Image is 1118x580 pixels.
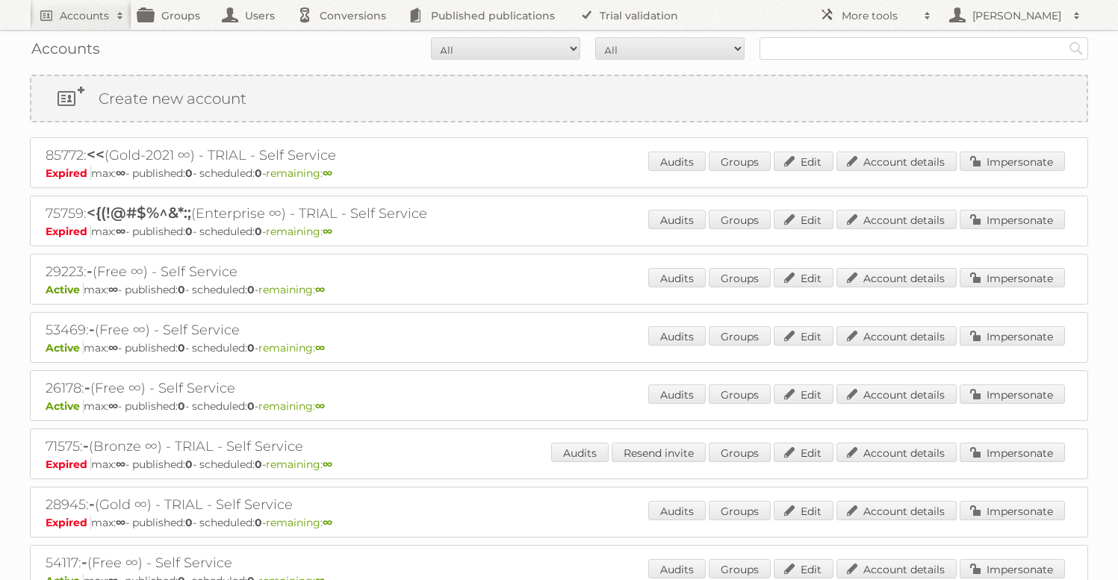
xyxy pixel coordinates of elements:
[46,458,91,471] span: Expired
[116,225,125,238] strong: ∞
[46,495,568,514] h2: 28945: (Gold ∞) - TRIAL - Self Service
[108,399,118,413] strong: ∞
[46,458,1072,471] p: max: - published: - scheduled: -
[315,341,325,355] strong: ∞
[89,495,95,513] span: -
[709,268,771,287] a: Groups
[178,341,185,355] strong: 0
[648,384,706,404] a: Audits
[46,399,1072,413] p: max: - published: - scheduled: -
[258,341,325,355] span: remaining:
[255,458,262,471] strong: 0
[551,443,609,462] a: Audits
[87,204,191,222] span: <{(!@#$%^&*:;
[46,262,568,281] h2: 29223: (Free ∞) - Self Service
[247,341,255,355] strong: 0
[709,152,771,171] a: Groups
[323,225,332,238] strong: ∞
[836,443,957,462] a: Account details
[648,326,706,346] a: Audits
[247,399,255,413] strong: 0
[255,225,262,238] strong: 0
[709,384,771,404] a: Groups
[46,341,1072,355] p: max: - published: - scheduled: -
[178,283,185,296] strong: 0
[116,166,125,180] strong: ∞
[709,210,771,229] a: Groups
[46,341,84,355] span: Active
[612,443,706,462] a: Resend invite
[709,326,771,346] a: Groups
[648,501,706,520] a: Audits
[836,210,957,229] a: Account details
[108,341,118,355] strong: ∞
[46,283,1072,296] p: max: - published: - scheduled: -
[836,326,957,346] a: Account details
[108,283,118,296] strong: ∞
[266,458,332,471] span: remaining:
[46,166,1072,180] p: max: - published: - scheduled: -
[774,384,833,404] a: Edit
[323,166,332,180] strong: ∞
[46,378,568,398] h2: 26178: (Free ∞) - Self Service
[266,516,332,529] span: remaining:
[836,384,957,404] a: Account details
[185,225,193,238] strong: 0
[46,516,1072,529] p: max: - published: - scheduled: -
[46,516,91,529] span: Expired
[1065,37,1087,60] input: Search
[315,283,325,296] strong: ∞
[774,268,833,287] a: Edit
[255,166,262,180] strong: 0
[774,559,833,579] a: Edit
[46,553,568,573] h2: 54117: (Free ∞) - Self Service
[323,516,332,529] strong: ∞
[255,516,262,529] strong: 0
[960,501,1065,520] a: Impersonate
[46,166,91,180] span: Expired
[46,225,1072,238] p: max: - published: - scheduled: -
[258,283,325,296] span: remaining:
[648,559,706,579] a: Audits
[774,443,833,462] a: Edit
[87,146,105,163] span: <<
[960,152,1065,171] a: Impersonate
[709,559,771,579] a: Groups
[960,268,1065,287] a: Impersonate
[46,399,84,413] span: Active
[774,501,833,520] a: Edit
[648,152,706,171] a: Audits
[774,210,833,229] a: Edit
[836,152,957,171] a: Account details
[116,516,125,529] strong: ∞
[185,166,193,180] strong: 0
[836,501,957,520] a: Account details
[709,501,771,520] a: Groups
[315,399,325,413] strong: ∞
[81,553,87,571] span: -
[46,225,91,238] span: Expired
[46,146,568,165] h2: 85772: (Gold-2021 ∞) - TRIAL - Self Service
[266,166,332,180] span: remaining:
[960,384,1065,404] a: Impersonate
[258,399,325,413] span: remaining:
[84,378,90,396] span: -
[774,326,833,346] a: Edit
[89,320,95,338] span: -
[709,443,771,462] a: Groups
[960,559,1065,579] a: Impersonate
[46,320,568,340] h2: 53469: (Free ∞) - Self Service
[87,262,93,280] span: -
[60,8,109,23] h2: Accounts
[960,210,1065,229] a: Impersonate
[836,268,957,287] a: Account details
[31,76,1087,121] a: Create new account
[969,8,1066,23] h2: [PERSON_NAME]
[116,458,125,471] strong: ∞
[83,437,89,455] span: -
[185,458,193,471] strong: 0
[46,283,84,296] span: Active
[842,8,916,23] h2: More tools
[178,399,185,413] strong: 0
[46,437,568,456] h2: 71575: (Bronze ∞) - TRIAL - Self Service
